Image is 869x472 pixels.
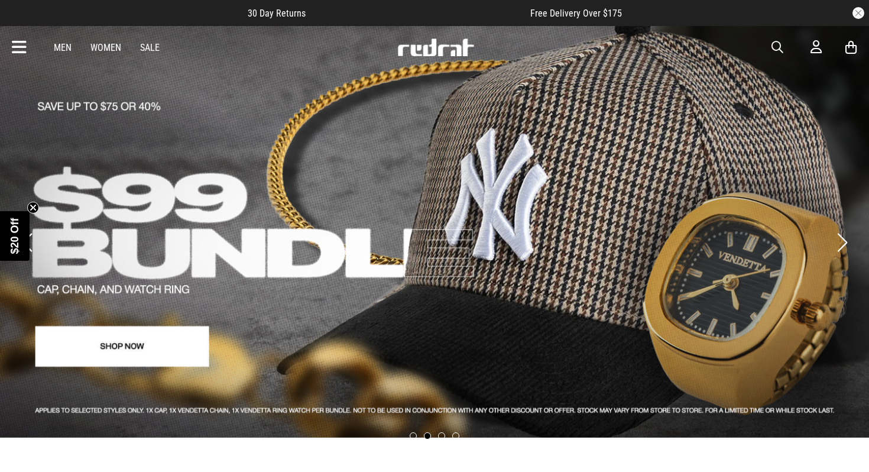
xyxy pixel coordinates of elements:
button: Next slide [834,229,850,256]
span: 30 Day Returns [248,8,306,19]
span: $20 Off [9,218,21,254]
button: Open LiveChat chat widget [9,5,45,40]
iframe: Customer reviews powered by Trustpilot [329,7,507,19]
a: Sale [140,42,160,53]
button: Close teaser [27,202,39,214]
a: Women [90,42,121,53]
a: Men [54,42,72,53]
img: Redrat logo [397,38,475,56]
span: Free Delivery Over $175 [530,8,622,19]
